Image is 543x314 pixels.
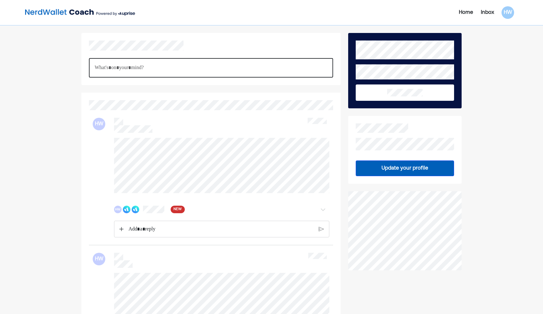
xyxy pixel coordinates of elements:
[93,118,105,130] div: HW
[93,253,105,265] div: HW
[502,6,514,19] div: HW
[481,9,494,16] div: Inbox
[459,9,473,16] div: Home
[173,206,182,213] span: NEW
[356,160,454,176] button: Update your profile
[89,58,333,78] div: Rich Text Editor. Editing area: main
[125,221,317,237] div: Rich Text Editor. Editing area: main
[114,206,122,213] div: HW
